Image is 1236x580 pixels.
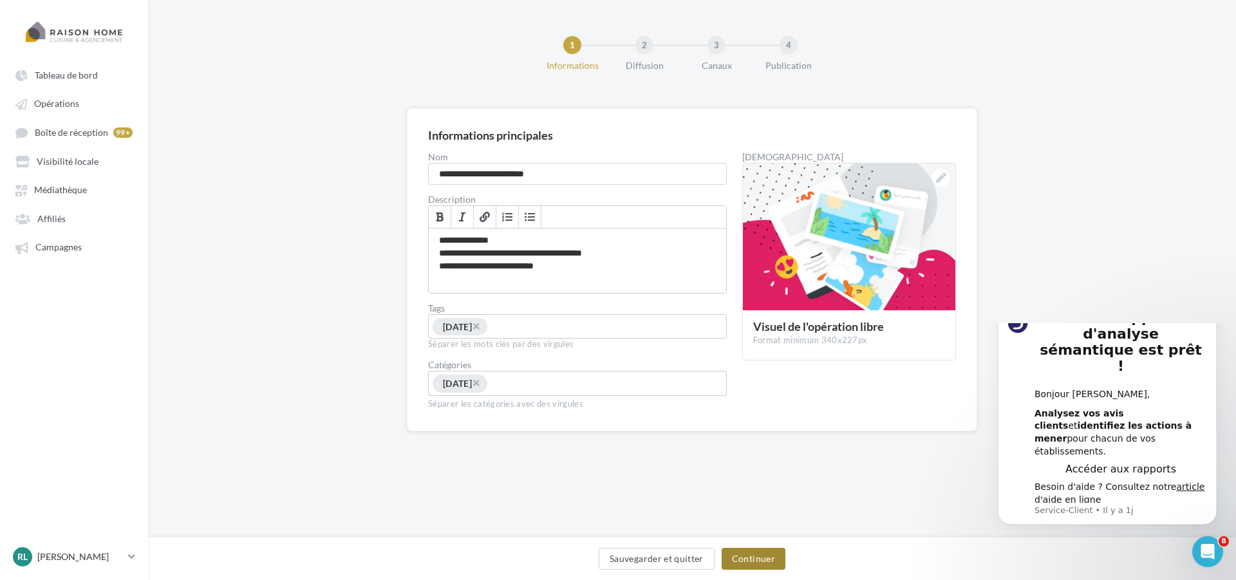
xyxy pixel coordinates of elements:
div: 99+ [113,127,133,138]
a: Italique (Ctrl+I) [451,206,474,228]
div: Séparer les mots clés par des virgules [428,339,727,350]
a: Gras (Ctrl+B) [429,206,451,228]
div: Choisissez une catégorie [428,371,727,395]
a: Affiliés [8,207,140,230]
a: Lien [474,206,496,228]
a: Campagnes [8,235,140,258]
div: 3 [707,36,726,54]
p: Message from Service-Client, sent Il y a 1j [56,182,229,193]
div: Visuel de l'opération libre [753,321,945,332]
button: Sauvegarder et quitter [599,548,715,570]
div: Canaux [675,59,758,72]
span: Affiliés [37,213,66,224]
div: 2 [635,36,653,54]
div: Bonjour [PERSON_NAME], [56,65,229,78]
div: 4 [780,36,798,54]
span: × [472,377,480,389]
label: Description [428,195,727,204]
p: [PERSON_NAME] [37,550,123,563]
span: [DATE] [443,321,472,332]
div: Permet de préciser les enjeux de la campagne à vos affiliés [429,229,726,293]
iframe: Intercom live chat [1192,536,1223,567]
span: × [472,320,480,332]
input: Choisissez une catégorie [489,377,585,392]
span: [DATE] [443,379,472,389]
span: Médiathèque [34,185,87,196]
div: Informations [531,59,613,72]
input: Permet aux affiliés de trouver l'opération libre plus facilement [489,321,585,335]
div: Besoin d'aide ? Consultez notre [56,158,229,183]
a: Médiathèque [8,178,140,201]
label: Tags [428,304,727,313]
a: Accéder aux rapports [87,140,198,152]
a: Insérer/Supprimer une liste numérotée [496,206,519,228]
div: Publication [747,59,830,72]
b: identifiez les actions à mener [56,97,213,120]
a: Opérations [8,91,140,115]
label: Nom [428,153,727,162]
button: Continuer [722,548,785,570]
div: Séparer les catégories avec des virgules [428,396,727,410]
iframe: Intercom notifications message [979,323,1236,545]
span: Boîte de réception [35,127,108,138]
a: Tableau de bord [8,63,140,86]
span: RL [17,550,28,563]
div: et pour chacun de vos établissements. [56,84,229,135]
a: Insérer/Supprimer une liste à puces [519,206,541,228]
a: Boîte de réception 99+ [8,120,140,144]
a: Visibilité locale [8,149,140,173]
a: RL [PERSON_NAME] [10,545,138,569]
span: 8 [1219,536,1229,547]
div: Format minimum 340x227px [753,335,945,346]
span: Opérations [34,98,79,109]
div: Catégories [428,360,727,370]
div: Permet aux affiliés de trouver l'opération libre plus facilement [428,314,727,339]
b: Analysez vos avis clients [56,85,145,108]
span: Visibilité locale [37,156,98,167]
span: Campagnes [35,242,82,253]
div: Diffusion [603,59,686,72]
span: Tableau de bord [35,70,98,80]
div: [DEMOGRAPHIC_DATA] [742,153,956,162]
div: Informations principales [428,129,553,141]
div: 1 [563,36,581,54]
